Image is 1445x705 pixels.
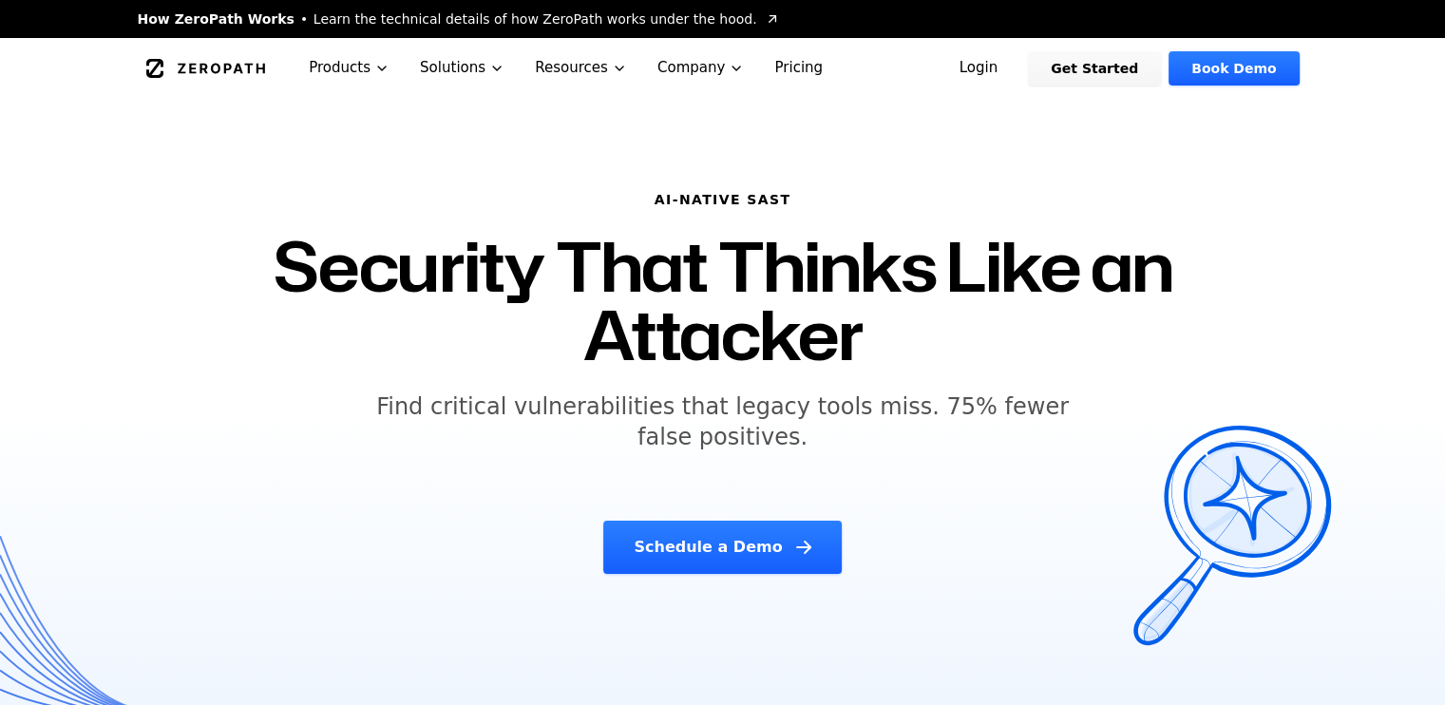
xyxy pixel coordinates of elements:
[642,38,760,98] button: Company
[1028,51,1161,86] a: Get Started
[405,38,520,98] button: Solutions
[603,521,841,574] a: Schedule a Demo
[115,38,1331,98] nav: Global
[259,232,1187,369] h1: Security That Thinks Like an Attacker
[759,38,838,98] a: Pricing
[358,391,1088,452] h5: Find critical vulnerabilities that legacy tools miss. 75% fewer false positives.
[259,190,1187,209] h6: AI-NATIVE SAST
[1169,51,1299,86] a: Book Demo
[138,10,295,29] span: How ZeroPath Works
[520,38,642,98] button: Resources
[294,38,405,98] button: Products
[937,51,1021,86] a: Login
[314,10,757,29] span: Learn the technical details of how ZeroPath works under the hood.
[138,10,780,29] a: How ZeroPath WorksLearn the technical details of how ZeroPath works under the hood.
